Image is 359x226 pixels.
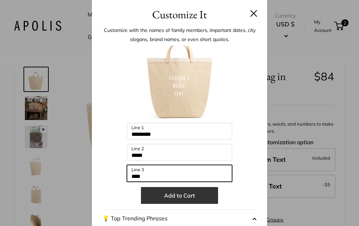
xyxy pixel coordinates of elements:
[141,46,218,123] img: customizer-prod
[102,6,257,23] h3: Customize It
[141,187,218,204] button: Add to Cart
[6,199,75,220] iframe: Sign Up via Text for Offers
[102,26,257,44] p: Customize with the names of family members, important dates, city slogans, brand names, or even s...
